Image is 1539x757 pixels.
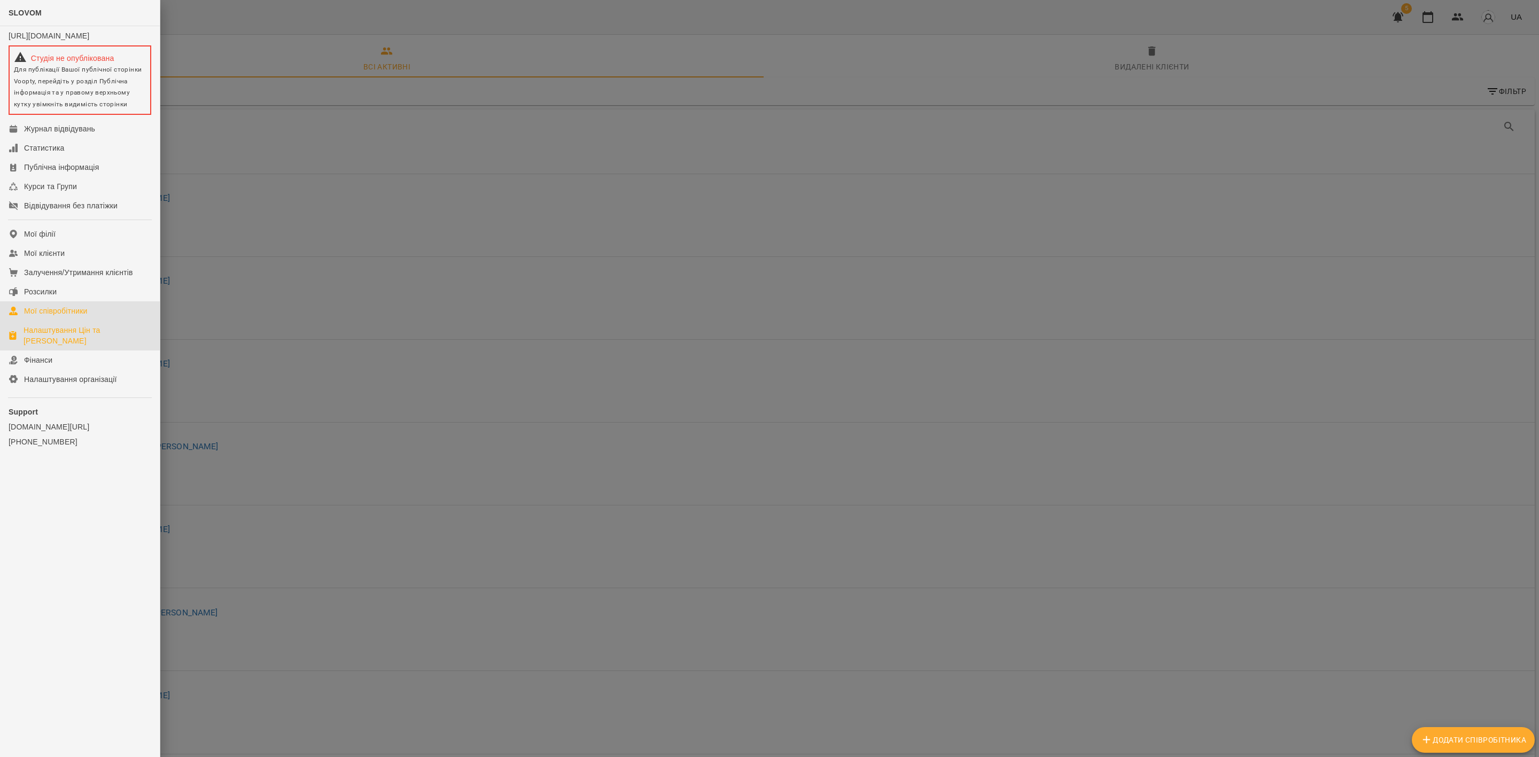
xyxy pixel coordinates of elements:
div: Курси та Групи [24,181,77,192]
div: Мої філії [24,229,56,239]
a: [URL][DOMAIN_NAME] [9,32,89,40]
div: Журнал відвідувань [24,123,95,134]
span: SLOVOM [9,9,42,17]
div: Мої клієнти [24,248,65,259]
div: Налаштування організації [24,374,117,385]
div: Налаштування Цін та [PERSON_NAME] [24,325,151,346]
a: [PHONE_NUMBER] [9,436,151,447]
span: Додати співробітника [1420,733,1526,746]
div: Студія не опублікована [14,51,146,64]
div: Залучення/Утримання клієнтів [24,267,133,278]
span: Для публікації Вашої публічної сторінки Voopty, перейдіть у розділ Публічна інформація та у право... [14,66,142,108]
div: Розсилки [24,286,57,297]
a: [DOMAIN_NAME][URL] [9,422,151,432]
button: Додати співробітника [1412,727,1535,753]
div: Мої співробітники [24,306,88,316]
div: Статистика [24,143,65,153]
div: Відвідування без платіжки [24,200,118,211]
div: Фінанси [24,355,52,365]
div: Публічна інформація [24,162,99,173]
p: Support [9,407,151,417]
